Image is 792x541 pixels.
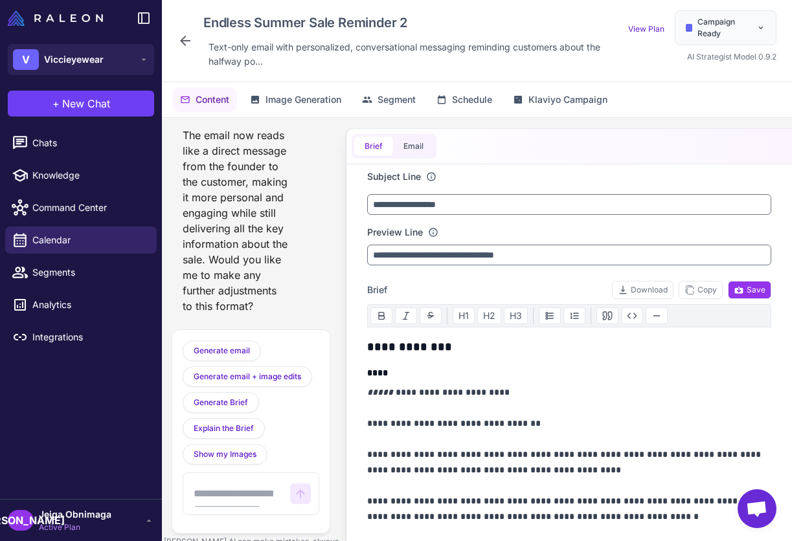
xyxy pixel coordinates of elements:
[5,194,157,221] a: Command Center
[5,291,157,318] a: Analytics
[528,93,607,107] span: Klaviyo Campaign
[203,38,628,71] div: Click to edit description
[194,397,248,408] span: Generate Brief
[8,91,154,116] button: +New Chat
[5,162,157,189] a: Knowledge
[477,307,501,324] button: H2
[429,87,500,112] button: Schedule
[32,233,146,247] span: Calendar
[32,298,146,312] span: Analytics
[628,24,664,34] a: View Plan
[5,129,157,157] a: Chats
[367,225,423,239] label: Preview Line
[32,136,146,150] span: Chats
[453,307,475,324] button: H1
[196,93,229,107] span: Content
[194,345,250,357] span: Generate email
[183,366,312,387] button: Generate email + image edits
[32,201,146,215] span: Command Center
[32,330,146,344] span: Integrations
[172,87,237,112] button: Content
[198,10,628,35] div: Click to edit campaign name
[8,44,154,75] button: VViccieyewear
[367,283,387,297] span: Brief
[194,448,256,460] span: Show my Images
[354,137,393,156] button: Brief
[697,16,751,39] span: Campaign Ready
[39,507,111,522] span: Jeiga Obnimaga
[32,265,146,280] span: Segments
[183,444,267,465] button: Show my Images
[266,93,341,107] span: Image Generation
[32,168,146,182] span: Knowledge
[52,96,60,111] span: +
[734,284,765,296] span: Save
[194,371,301,382] span: Generate email + image edits
[44,52,104,67] span: Viccieyewear
[687,52,776,61] span: AI Strategist Model 0.9.2
[5,226,157,254] a: Calendar
[378,93,416,107] span: Segment
[354,87,424,112] button: Segment
[5,324,157,351] a: Integrations
[505,87,615,112] button: Klaviyo Campaign
[13,49,39,70] div: V
[504,307,528,324] button: H3
[39,522,111,533] span: Active Plan
[194,423,254,434] span: Explain the Brief
[8,510,34,531] div: [PERSON_NAME]
[393,137,434,156] button: Email
[452,93,492,107] span: Schedule
[738,489,776,528] a: Open chat
[183,340,261,361] button: Generate email
[62,96,110,111] span: New Chat
[685,284,717,296] span: Copy
[367,170,421,184] label: Subject Line
[728,281,771,299] button: Save
[612,281,673,299] button: Download
[679,281,723,299] button: Copy
[242,87,349,112] button: Image Generation
[5,259,157,286] a: Segments
[183,392,259,413] button: Generate Brief
[209,40,623,69] span: Text-only email with personalized, conversational messaging reminding customers about the halfway...
[183,418,265,439] button: Explain the Brief
[8,10,103,26] img: Raleon Logo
